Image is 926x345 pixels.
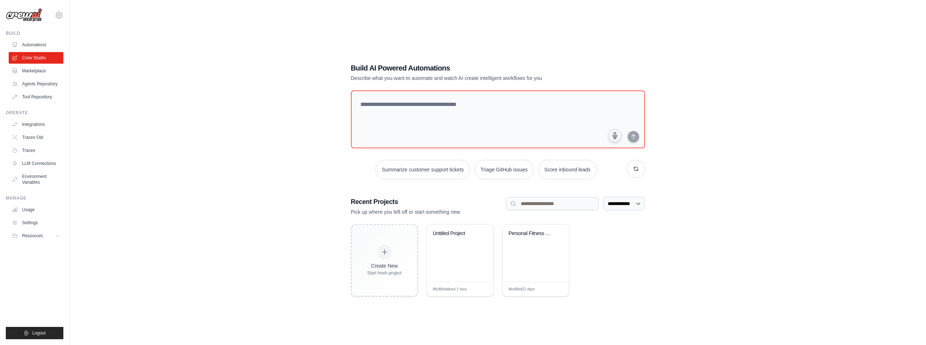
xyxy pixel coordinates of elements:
[9,39,63,51] a: Automations
[508,286,535,292] span: Modified 21 days
[9,91,63,103] a: Tool Repository
[351,63,594,73] h1: Build AI Powered Automations
[6,195,63,201] div: Manage
[6,327,63,339] button: Logout
[433,230,479,237] div: Untitled Project
[9,78,63,90] a: Agents Repository
[351,208,506,216] p: Pick up where you left off or start something new
[552,286,558,292] span: Edit
[9,217,63,229] a: Settings
[9,230,63,242] button: Resources
[32,330,46,336] span: Logout
[508,230,555,237] div: Personal Fitness & Health Tracker
[9,132,63,143] a: Traces Old
[9,158,63,169] a: LLM Connections
[351,74,594,82] p: Describe what you want to automate and watch AI create intelligent workflows for you
[6,30,63,36] div: Build
[476,286,482,292] span: Edit
[433,286,467,292] span: Modified about 1 hour
[538,160,597,179] button: Score inbound leads
[627,160,645,178] button: Get new suggestions
[376,160,470,179] button: Summarize customer support tickets
[474,160,534,179] button: Triage GitHub issues
[6,8,42,22] img: Logo
[9,145,63,156] a: Traces
[351,197,506,207] h3: Recent Projects
[367,262,402,269] div: Create New
[9,52,63,64] a: Crew Studio
[9,119,63,130] a: Integrations
[22,233,43,239] span: Resources
[9,171,63,188] a: Environment Variables
[367,270,402,276] div: Start fresh project
[9,65,63,77] a: Marketplace
[608,129,622,142] button: Click to speak your automation idea
[9,204,63,216] a: Usage
[6,110,63,116] div: Operate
